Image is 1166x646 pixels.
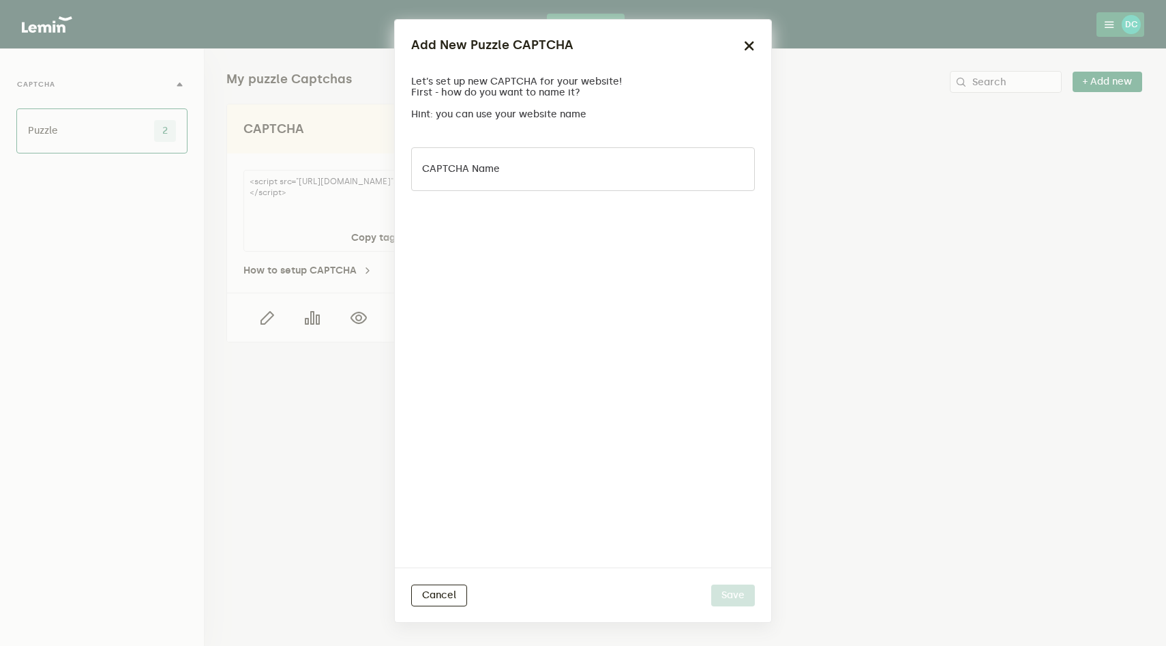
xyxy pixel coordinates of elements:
[411,147,755,191] input: CAPTCHA name
[711,585,755,606] button: Save
[411,36,573,55] h2: Add New Puzzle CAPTCHA
[422,164,500,175] label: CAPTCHA name
[411,585,467,606] button: Cancel
[411,76,622,120] p: Let’s set up new CAPTCHA for your website! First - how do you want to name it? Hint: you can use ...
